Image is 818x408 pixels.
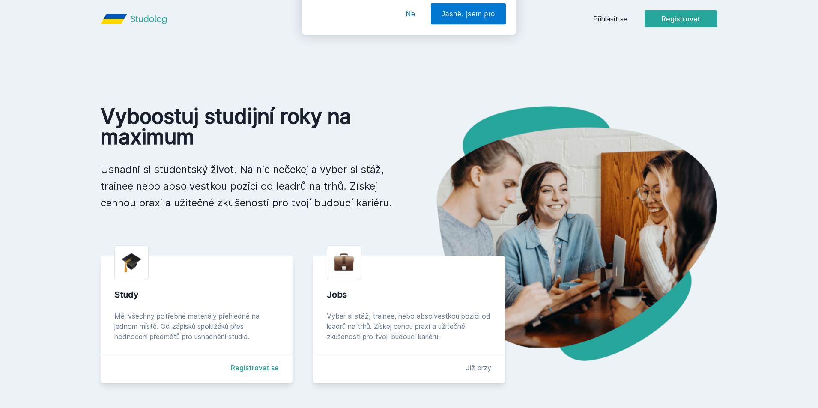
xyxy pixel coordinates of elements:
img: notification icon [312,10,346,45]
a: Registrovat se [231,363,279,373]
div: Již brzy [466,363,491,373]
img: hero.png [409,106,717,361]
div: Vyber si stáž, trainee, nebo absolvestkou pozici od leadrů na trhů. Získej cenou praxi a užitečné... [327,311,491,342]
div: Jobs [327,289,491,301]
div: [PERSON_NAME] dostávat tipy ohledně studia, nových testů, hodnocení učitelů a předmětů? [346,10,506,30]
button: Ne [395,45,426,66]
img: graduation-cap.png [122,253,141,273]
div: Study [114,289,279,301]
h1: Vyboostuj studijní roky na maximum [101,106,395,147]
p: Usnadni si studentský život. Na nic nečekej a vyber si stáž, trainee nebo absolvestkou pozici od ... [101,161,395,211]
img: briefcase.png [334,251,354,273]
div: Měj všechny potřebné materiály přehledně na jednom místě. Od zápisků spolužáků přes hodnocení pře... [114,311,279,342]
button: Jasně, jsem pro [431,45,506,66]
